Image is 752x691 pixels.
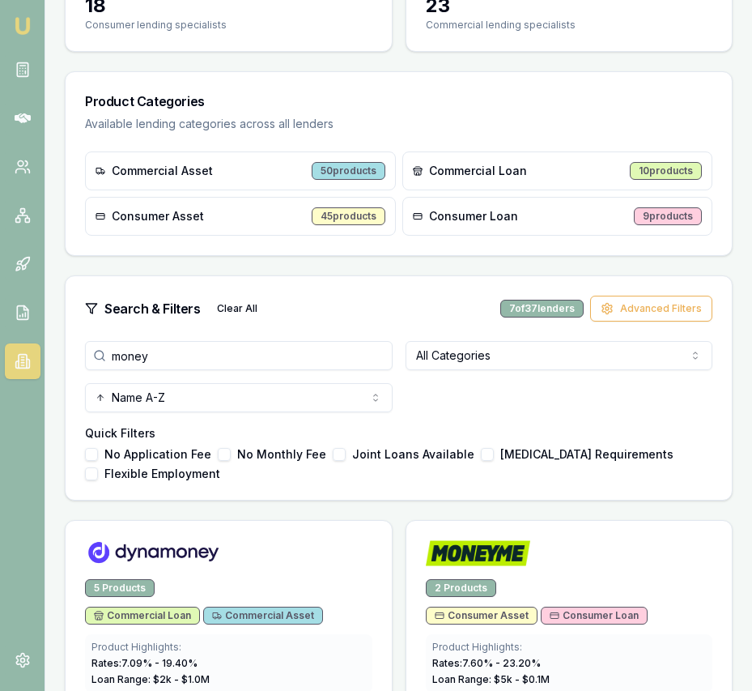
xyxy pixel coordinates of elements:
p: Consumer lending specialists [85,19,372,32]
div: Product Highlights: [91,641,366,654]
span: Commercial Loan [429,163,527,179]
span: Rates: 7.09 % - 19.40 % [91,657,198,669]
label: Joint Loans Available [352,449,474,460]
label: No Monthly Fee [237,449,326,460]
div: 5 Products [85,579,155,597]
img: Money Me logo [426,540,531,566]
h3: Search & Filters [104,299,201,318]
label: [MEDICAL_DATA] Requirements [500,449,673,460]
img: Dynamoney logo [85,540,221,566]
span: Loan Range: $ 2 k - $ 1.0 M [91,673,210,685]
div: 50 products [312,162,385,180]
div: 45 products [312,207,385,225]
button: Clear All [207,296,267,322]
button: Advanced Filters [590,296,712,322]
h4: Quick Filters [85,425,712,441]
div: 7 of 37 lenders [500,300,584,318]
span: Rates: 7.60 % - 23.20 % [432,657,541,669]
span: Commercial Loan [94,609,191,622]
p: Available lending categories across all lenders [85,116,712,132]
div: 10 products [630,162,702,180]
label: No Application Fee [104,449,211,460]
label: Flexible Employment [104,468,220,480]
span: Commercial Asset [212,609,314,622]
span: Loan Range: $ 5 k - $ 0.1 M [432,673,550,685]
div: 2 Products [426,579,496,597]
span: Consumer Asset [435,609,529,622]
span: Commercial Asset [112,163,213,179]
input: Search lenders, products, descriptions... [85,341,393,370]
span: Consumer Asset [112,208,204,224]
span: Consumer Loan [429,208,518,224]
span: Consumer Loan [550,609,639,622]
h3: Product Categories [85,92,712,111]
img: emu-icon-u.png [13,16,32,36]
div: Product Highlights: [432,641,707,654]
div: 9 products [634,207,702,225]
p: Commercial lending specialists [426,19,713,32]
